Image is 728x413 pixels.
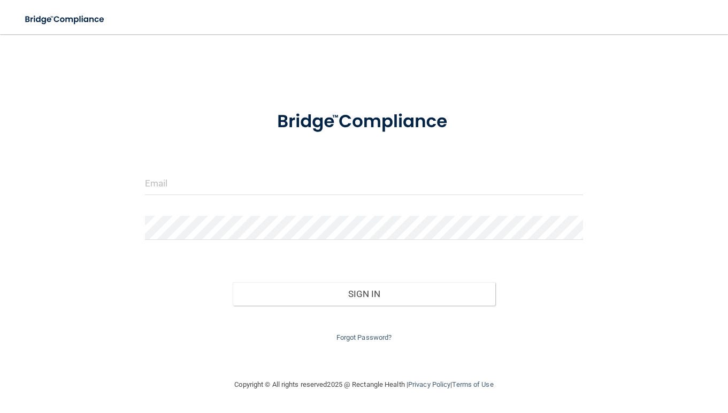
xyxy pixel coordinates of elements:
[16,9,114,30] img: bridge_compliance_login_screen.278c3ca4.svg
[145,171,584,195] input: Email
[336,333,392,341] a: Forgot Password?
[233,282,496,306] button: Sign In
[452,380,493,388] a: Terms of Use
[408,380,450,388] a: Privacy Policy
[258,98,470,145] img: bridge_compliance_login_screen.278c3ca4.svg
[169,368,560,402] div: Copyright © All rights reserved 2025 @ Rectangle Health | |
